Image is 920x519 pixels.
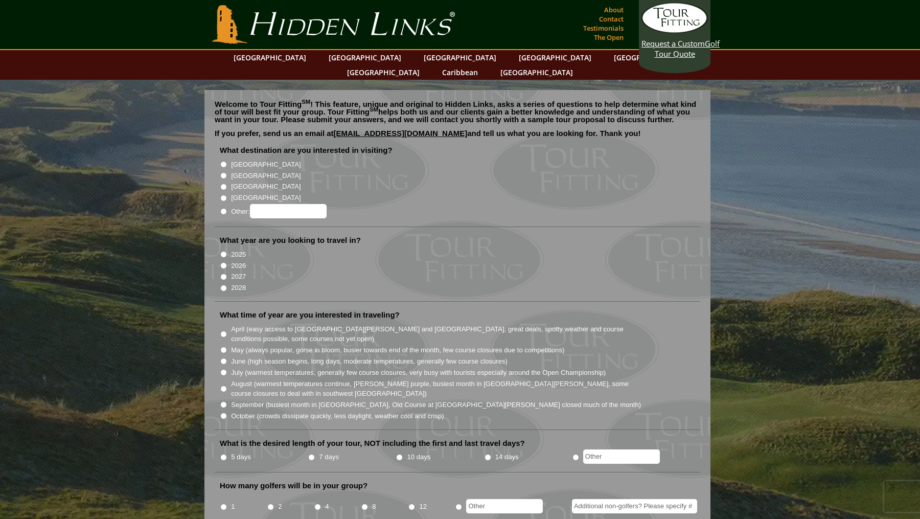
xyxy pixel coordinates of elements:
a: [GEOGRAPHIC_DATA] [324,50,406,65]
label: What is the desired length of your tour, NOT including the first and last travel days? [220,438,525,448]
label: [GEOGRAPHIC_DATA] [231,171,301,181]
a: Request a CustomGolf Tour Quote [641,3,708,59]
label: 2 [278,502,282,512]
a: [EMAIL_ADDRESS][DOMAIN_NAME] [334,129,468,138]
label: 7 days [319,452,339,462]
label: April (easy access to [GEOGRAPHIC_DATA][PERSON_NAME] and [GEOGRAPHIC_DATA], great deals, spotty w... [231,324,642,344]
label: [GEOGRAPHIC_DATA] [231,182,301,192]
a: [GEOGRAPHIC_DATA] [609,50,692,65]
span: Request a Custom [641,38,705,49]
input: Additional non-golfers? Please specify # [572,499,697,513]
a: The Open [591,30,626,44]
input: Other: [250,204,327,218]
a: [GEOGRAPHIC_DATA] [514,50,596,65]
label: September (busiest month in [GEOGRAPHIC_DATA], Old Course at [GEOGRAPHIC_DATA][PERSON_NAME] close... [231,400,641,410]
a: About [602,3,626,17]
label: 2027 [231,272,246,282]
label: August (warmest temperatures continue, [PERSON_NAME] purple, busiest month in [GEOGRAPHIC_DATA][P... [231,379,642,399]
label: 10 days [407,452,431,462]
label: October (crowds dissipate quickly, less daylight, weather cool and crisp) [231,411,444,421]
label: [GEOGRAPHIC_DATA] [231,193,301,203]
label: 2028 [231,283,246,293]
label: 1 [231,502,235,512]
p: If you prefer, send us an email at and tell us what you are looking for. Thank you! [215,129,700,145]
label: June (high season begins, long days, moderate temperatures, generally few course closures) [231,356,508,367]
a: [GEOGRAPHIC_DATA] [228,50,311,65]
label: 8 [372,502,376,512]
label: [GEOGRAPHIC_DATA] [231,160,301,170]
a: [GEOGRAPHIC_DATA] [342,65,425,80]
a: Caribbean [437,65,483,80]
label: 12 [419,502,427,512]
label: 14 days [495,452,519,462]
sup: SM [370,106,378,112]
sup: SM [302,99,310,105]
label: What year are you looking to travel in? [220,235,361,245]
label: What time of year are you interested in traveling? [220,310,400,320]
a: Contact [596,12,626,26]
label: What destination are you interested in visiting? [220,145,393,155]
a: [GEOGRAPHIC_DATA] [419,50,501,65]
p: Welcome to Tour Fitting ! This feature, unique and original to Hidden Links, asks a series of que... [215,100,700,123]
a: Testimonials [581,21,626,35]
label: Other: [231,204,326,218]
label: How many golfers will be in your group? [220,481,367,491]
label: 2025 [231,250,246,260]
label: May (always popular, gorse in bloom, busier towards end of the month, few course closures due to ... [231,345,564,355]
input: Other [466,499,543,513]
label: 2026 [231,261,246,271]
label: 5 days [231,452,251,462]
input: Other [583,449,660,464]
label: 4 [325,502,329,512]
label: July (warmest temperatures, generally few course closures, very busy with tourists especially aro... [231,368,606,378]
a: [GEOGRAPHIC_DATA] [495,65,578,80]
